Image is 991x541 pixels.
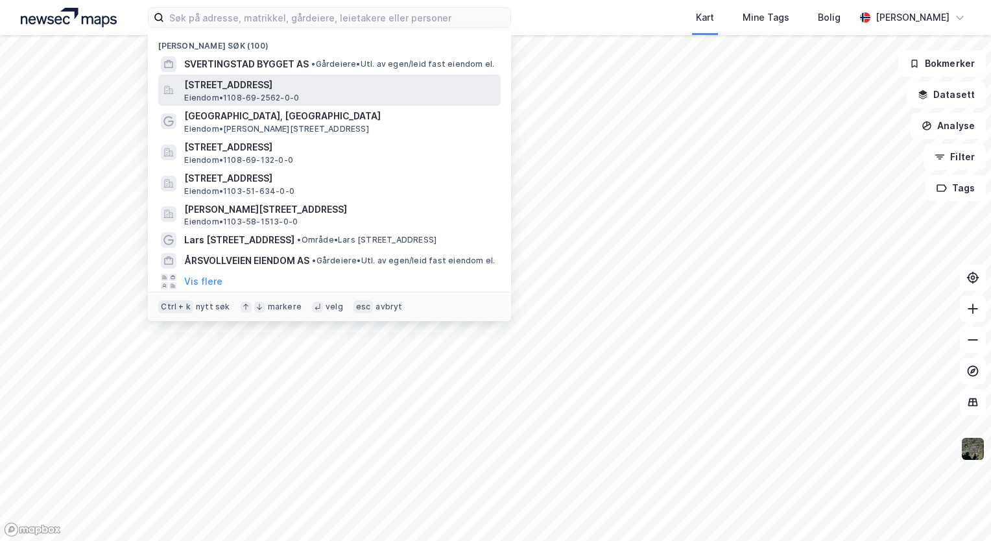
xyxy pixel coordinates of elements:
[353,300,374,313] div: esc
[21,8,117,27] img: logo.a4113a55bc3d86da70a041830d287a7e.svg
[184,56,309,72] span: SVERTINGSTAD BYGGET AS
[184,217,298,227] span: Eiendom • 1103-58-1513-0-0
[696,10,714,25] div: Kart
[268,302,302,312] div: markere
[184,139,495,155] span: [STREET_ADDRESS]
[184,155,293,165] span: Eiendom • 1108-69-132-0-0
[898,51,986,77] button: Bokmerker
[148,30,511,54] div: [PERSON_NAME] søk (100)
[184,77,495,93] span: [STREET_ADDRESS]
[926,479,991,541] iframe: Chat Widget
[924,144,986,170] button: Filter
[876,10,949,25] div: [PERSON_NAME]
[158,300,193,313] div: Ctrl + k
[184,186,294,197] span: Eiendom • 1103-51-634-0-0
[184,171,495,186] span: [STREET_ADDRESS]
[164,8,510,27] input: Søk på adresse, matrikkel, gårdeiere, leietakere eller personer
[312,256,316,265] span: •
[184,124,368,134] span: Eiendom • [PERSON_NAME][STREET_ADDRESS]
[326,302,343,312] div: velg
[818,10,841,25] div: Bolig
[297,235,436,245] span: Område • Lars [STREET_ADDRESS]
[312,256,495,266] span: Gårdeiere • Utl. av egen/leid fast eiendom el.
[911,113,986,139] button: Analyse
[311,59,315,69] span: •
[184,202,495,217] span: [PERSON_NAME][STREET_ADDRESS]
[743,10,789,25] div: Mine Tags
[961,437,985,461] img: 9k=
[926,479,991,541] div: Kontrollprogram for chat
[184,93,299,103] span: Eiendom • 1108-69-2562-0-0
[196,302,230,312] div: nytt søk
[184,232,294,248] span: Lars [STREET_ADDRESS]
[907,82,986,108] button: Datasett
[184,274,222,289] button: Vis flere
[184,108,495,124] span: [GEOGRAPHIC_DATA], [GEOGRAPHIC_DATA]
[297,235,301,245] span: •
[184,253,309,269] span: ÅRSVOLLVEIEN EIENDOM AS
[376,302,402,312] div: avbryt
[4,522,61,537] a: Mapbox homepage
[925,175,986,201] button: Tags
[311,59,494,69] span: Gårdeiere • Utl. av egen/leid fast eiendom el.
